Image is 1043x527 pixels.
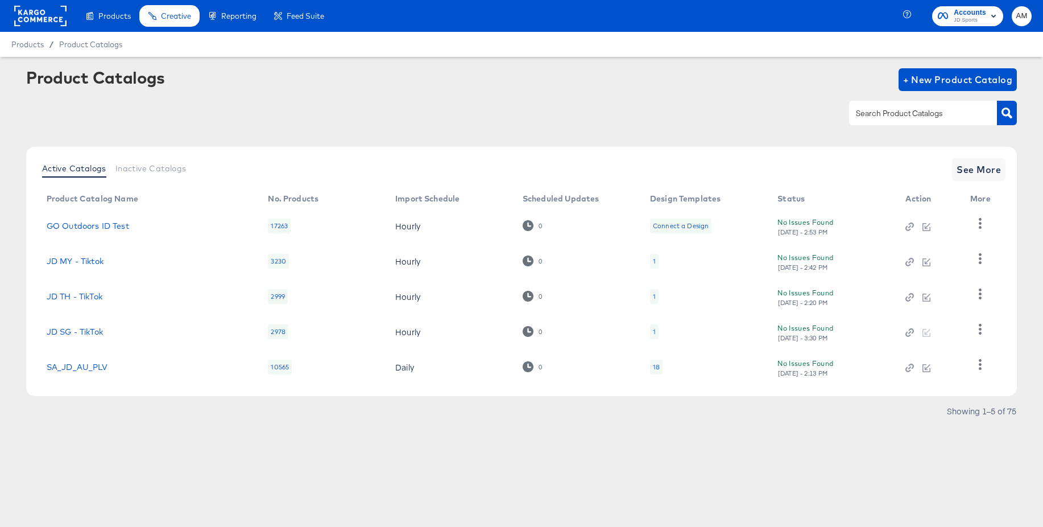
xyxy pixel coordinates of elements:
th: Status [768,190,896,208]
div: Showing 1–5 of 75 [946,407,1017,415]
div: 18 [653,363,660,372]
a: JD TH - TikTok [47,292,102,301]
button: AM [1012,6,1032,26]
div: 0 [523,361,543,372]
span: Products [98,11,131,20]
span: Products [11,40,44,49]
div: Scheduled Updates [523,194,599,203]
span: JD Sports [954,16,986,25]
div: 0 [538,328,543,336]
td: Hourly [386,208,514,244]
button: See More [952,158,1005,181]
div: 1 [653,327,656,336]
td: Daily [386,349,514,385]
button: AccountsJD Sports [932,6,1003,26]
a: Product Catalogs [59,40,122,49]
div: No. Products [268,194,318,203]
button: + New Product Catalog [899,68,1017,91]
a: JD MY - Tiktok [47,257,104,266]
a: SA_JD_AU_PLV [47,363,108,372]
div: Connect a Design [650,219,711,233]
div: 3230 [268,254,289,269]
div: 2978 [268,324,288,339]
div: 1 [650,254,659,269]
div: 1 [650,324,659,339]
th: Action [896,190,961,208]
div: Product Catalogs [26,68,165,87]
div: 0 [538,363,543,371]
div: 0 [523,326,543,337]
div: 1 [650,289,659,304]
div: 0 [538,222,543,230]
span: Reporting [221,11,256,20]
div: Product Catalog Name [47,194,138,203]
div: Connect a Design [653,221,709,230]
div: 1 [653,292,656,301]
td: Hourly [386,244,514,279]
td: Hourly [386,314,514,349]
div: 17263 [268,219,291,233]
span: + New Product Catalog [903,72,1013,88]
td: Hourly [386,279,514,314]
input: Search Product Catalogs [854,107,975,120]
span: Creative [161,11,191,20]
div: 2999 [268,289,288,304]
div: 0 [538,293,543,300]
div: 1 [653,257,656,266]
div: 0 [523,256,543,266]
span: See More [957,162,1001,178]
span: AM [1016,10,1027,23]
div: 0 [538,257,543,265]
div: 0 [523,220,543,231]
a: GO Outdoors ID Test [47,221,129,230]
span: Inactive Catalogs [115,164,187,173]
div: 0 [523,291,543,302]
span: Feed Suite [287,11,324,20]
div: Design Templates [650,194,721,203]
div: Import Schedule [395,194,460,203]
span: Accounts [954,7,986,19]
div: 18 [650,360,663,374]
span: / [44,40,59,49]
span: Active Catalogs [42,164,106,173]
div: 10565 [268,360,292,374]
a: JD SG - TikTok [47,327,103,336]
th: More [961,190,1004,208]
